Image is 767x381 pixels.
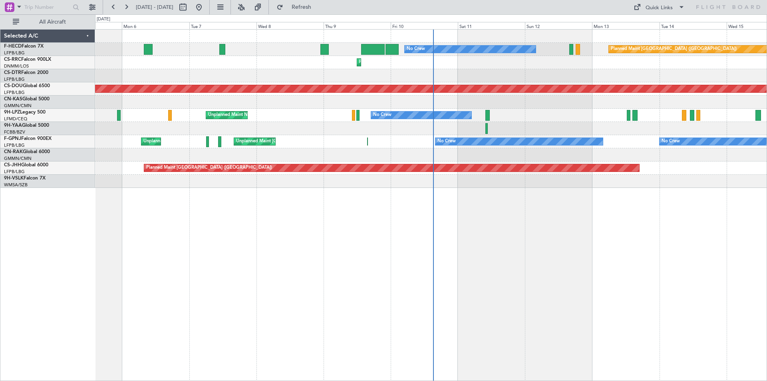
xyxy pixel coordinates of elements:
[458,22,525,29] div: Sat 11
[660,22,727,29] div: Tue 14
[4,84,50,88] a: CS-DOUGlobal 6500
[4,103,32,109] a: GMMN/CMN
[4,90,25,96] a: LFPB/LBG
[9,16,87,28] button: All Aircraft
[4,169,25,175] a: LFPB/LBG
[285,4,318,10] span: Refresh
[4,150,23,154] span: CN-RAK
[4,84,23,88] span: CS-DOU
[273,1,321,14] button: Refresh
[4,110,20,115] span: 9H-LPZ
[4,97,50,102] a: CN-KASGlobal 5000
[236,136,368,148] div: Unplanned Maint [GEOGRAPHIC_DATA] ([GEOGRAPHIC_DATA])
[437,136,456,148] div: No Crew
[4,70,21,75] span: CS-DTR
[373,109,391,121] div: No Crew
[136,4,173,11] span: [DATE] - [DATE]
[4,57,51,62] a: CS-RRCFalcon 900LX
[256,22,324,29] div: Wed 8
[4,176,46,181] a: 9H-VSLKFalcon 7X
[324,22,391,29] div: Thu 9
[662,136,680,148] div: No Crew
[24,1,70,13] input: Trip Number
[391,22,458,29] div: Fri 10
[4,150,50,154] a: CN-RAKGlobal 6000
[4,116,27,122] a: LFMD/CEQ
[4,44,44,49] a: F-HECDFalcon 7X
[4,123,49,128] a: 9H-YAAGlobal 5000
[4,97,22,102] span: CN-KAS
[4,57,21,62] span: CS-RRC
[4,182,28,188] a: WMSA/SZB
[525,22,592,29] div: Sun 12
[407,43,425,55] div: No Crew
[189,22,256,29] div: Tue 7
[592,22,659,29] div: Mon 13
[97,16,110,23] div: [DATE]
[4,136,21,141] span: F-GPNJ
[4,70,48,75] a: CS-DTRFalcon 2000
[4,163,21,168] span: CS-JHH
[4,50,25,56] a: LFPB/LBG
[611,43,737,55] div: Planned Maint [GEOGRAPHIC_DATA] ([GEOGRAPHIC_DATA])
[4,110,46,115] a: 9H-LPZLegacy 500
[646,4,673,12] div: Quick Links
[630,1,689,14] button: Quick Links
[4,142,25,148] a: LFPB/LBG
[4,129,25,135] a: FCBB/BZV
[4,123,22,128] span: 9H-YAA
[4,76,25,82] a: LFPB/LBG
[146,162,272,174] div: Planned Maint [GEOGRAPHIC_DATA] ([GEOGRAPHIC_DATA])
[4,163,48,168] a: CS-JHHGlobal 6000
[4,44,22,49] span: F-HECD
[4,176,24,181] span: 9H-VSLK
[359,56,442,68] div: Planned Maint Lagos ([PERSON_NAME])
[4,156,32,162] a: GMMN/CMN
[143,136,275,148] div: Unplanned Maint [GEOGRAPHIC_DATA] ([GEOGRAPHIC_DATA])
[4,63,29,69] a: DNMM/LOS
[4,136,52,141] a: F-GPNJFalcon 900EX
[208,109,303,121] div: Unplanned Maint Nice ([GEOGRAPHIC_DATA])
[21,19,84,25] span: All Aircraft
[122,22,189,29] div: Mon 6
